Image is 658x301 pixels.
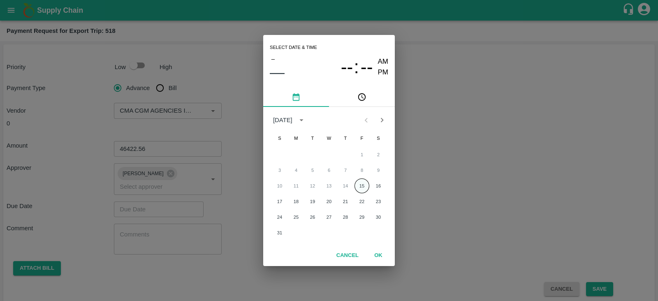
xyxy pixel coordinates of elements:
div: [DATE] [273,116,292,125]
button: 26 [305,210,320,225]
span: Tuesday [305,130,320,146]
span: Friday [354,130,369,146]
button: 17 [272,194,287,209]
button: 25 [289,210,304,225]
button: –– [270,64,285,81]
button: Cancel [333,248,362,263]
span: Sunday [272,130,287,146]
button: Next month [374,112,390,128]
span: : [354,56,359,78]
button: pick date [263,87,329,107]
button: PM [378,67,389,78]
span: Monday [289,130,304,146]
button: 24 [272,210,287,225]
button: – [270,53,276,64]
span: Wednesday [322,130,336,146]
button: 30 [371,210,386,225]
button: 23 [371,194,386,209]
button: 20 [322,194,336,209]
button: 31 [272,225,287,240]
button: 22 [354,194,369,209]
button: -- [361,56,373,78]
span: Saturday [371,130,386,146]
button: 16 [371,178,386,193]
button: pick time [329,87,395,107]
span: Thursday [338,130,353,146]
button: calendar view is open, switch to year view [295,113,308,127]
button: OK [365,248,392,263]
span: Select date & time [270,42,317,54]
button: AM [378,56,389,67]
button: 27 [322,210,336,225]
button: 21 [338,194,353,209]
button: 19 [305,194,320,209]
button: -- [341,56,353,78]
button: 18 [289,194,304,209]
button: 28 [338,210,353,225]
button: 15 [354,178,369,193]
button: 29 [354,210,369,225]
span: – [271,53,275,64]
